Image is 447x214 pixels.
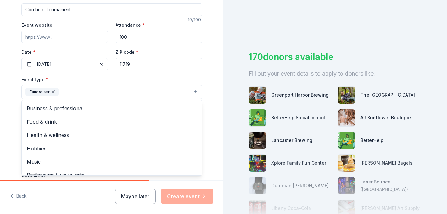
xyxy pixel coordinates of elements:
[21,85,202,99] button: Fundraiser
[27,118,197,126] span: Food & drink
[25,88,59,96] div: Fundraiser
[27,144,197,153] span: Hobbies
[21,100,202,176] div: Fundraiser
[27,104,197,112] span: Business & professional
[27,171,197,179] span: Performing & visual arts
[27,158,197,166] span: Music
[27,131,197,139] span: Health & wellness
